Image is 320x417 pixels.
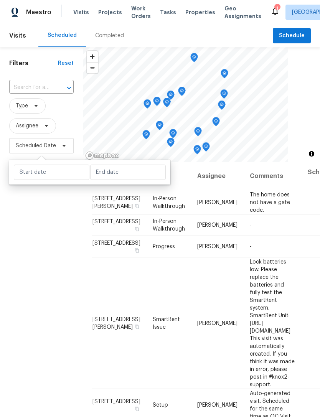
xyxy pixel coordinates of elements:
[250,192,290,213] span: The home does not have a gate code.
[64,82,74,93] button: Open
[85,151,119,160] a: Mapbox homepage
[92,196,140,209] span: [STREET_ADDRESS][PERSON_NAME]
[218,101,226,112] div: Map marker
[134,247,140,254] button: Copy Address
[9,27,26,44] span: Visits
[167,138,175,150] div: Map marker
[16,142,56,150] span: Scheduled Date
[190,53,198,65] div: Map marker
[16,102,28,110] span: Type
[185,8,215,16] span: Properties
[274,5,280,12] div: 1
[98,8,122,16] span: Projects
[92,241,140,246] span: [STREET_ADDRESS]
[87,63,98,73] span: Zoom out
[160,10,176,15] span: Tasks
[153,244,175,249] span: Progress
[250,223,252,228] span: -
[153,196,185,209] span: In-Person Walkthrough
[279,31,305,41] span: Schedule
[92,219,140,224] span: [STREET_ADDRESS]
[58,59,74,67] div: Reset
[220,89,228,101] div: Map marker
[144,99,151,111] div: Map marker
[309,150,314,158] span: Toggle attribution
[9,59,58,67] h1: Filters
[194,127,202,139] div: Map marker
[48,31,77,39] div: Scheduled
[92,399,140,404] span: [STREET_ADDRESS]
[153,219,185,232] span: In-Person Walkthrough
[250,244,252,249] span: -
[202,142,210,154] div: Map marker
[191,162,244,190] th: Assignee
[14,165,89,180] input: Start date
[244,162,302,190] th: Comments
[16,122,38,130] span: Assignee
[178,87,186,99] div: Map marker
[131,5,151,20] span: Work Orders
[153,97,161,109] div: Map marker
[197,320,238,326] span: [PERSON_NAME]
[92,316,140,330] span: [STREET_ADDRESS][PERSON_NAME]
[273,28,311,44] button: Schedule
[87,62,98,73] button: Zoom out
[169,129,177,141] div: Map marker
[134,405,140,412] button: Copy Address
[197,244,238,249] span: [PERSON_NAME]
[197,223,238,228] span: [PERSON_NAME]
[153,402,168,407] span: Setup
[134,226,140,232] button: Copy Address
[167,91,175,102] div: Map marker
[153,316,180,330] span: SmartRent Issue
[156,121,163,133] div: Map marker
[250,259,295,387] span: Lock batteries low. Please replace the batteries and fully test the SmartRent system. SmartRent U...
[87,51,98,62] button: Zoom in
[307,149,316,158] button: Toggle attribution
[73,8,89,16] span: Visits
[134,323,140,330] button: Copy Address
[224,5,261,20] span: Geo Assignments
[142,130,150,142] div: Map marker
[134,202,140,209] button: Copy Address
[197,199,238,205] span: [PERSON_NAME]
[193,145,201,157] div: Map marker
[26,8,51,16] span: Maestro
[221,69,228,81] div: Map marker
[83,47,288,162] canvas: Map
[95,32,124,40] div: Completed
[197,402,238,407] span: [PERSON_NAME]
[163,98,171,110] div: Map marker
[90,165,166,180] input: End date
[9,82,52,94] input: Search for an address...
[212,117,220,129] div: Map marker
